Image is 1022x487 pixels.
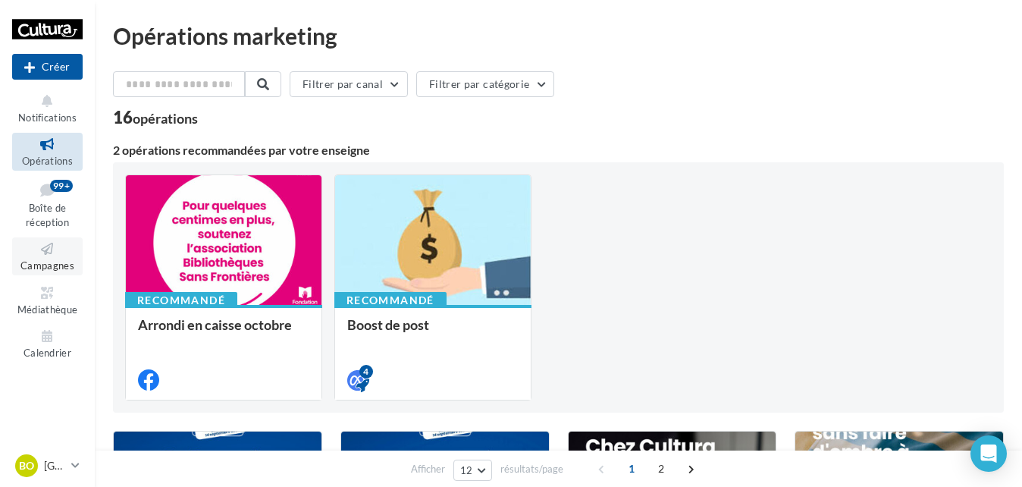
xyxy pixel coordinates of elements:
button: Filtrer par canal [290,71,408,97]
div: Opérations marketing [113,24,1004,47]
button: 12 [453,460,492,481]
span: Médiathèque [17,303,78,316]
span: Notifications [18,112,77,124]
span: Opérations [22,155,73,167]
div: Arrondi en caisse octobre [138,317,309,347]
span: Bo [19,458,34,473]
a: Campagnes [12,237,83,275]
button: Filtrer par catégorie [416,71,554,97]
a: Bo [GEOGRAPHIC_DATA] [12,451,83,480]
span: Afficher [411,462,445,476]
div: 2 opérations recommandées par votre enseigne [113,144,1004,156]
a: Opérations [12,133,83,170]
div: Open Intercom Messenger [970,435,1007,472]
span: 2 [649,457,673,481]
a: Médiathèque [12,281,83,319]
p: [GEOGRAPHIC_DATA] [44,458,65,473]
div: 4 [359,365,373,379]
a: Calendrier [12,325,83,362]
span: Campagnes [20,259,74,272]
span: résultats/page [500,462,563,476]
div: Nouvelle campagne [12,54,83,80]
button: Créer [12,54,83,80]
div: 99+ [50,180,73,192]
a: Boîte de réception99+ [12,177,83,232]
span: 12 [460,464,473,476]
div: opérations [133,112,198,125]
div: Recommandé [125,292,237,309]
span: Boîte de réception [26,202,69,228]
span: Calendrier [24,347,71,359]
button: Notifications [12,90,83,127]
div: 16 [113,109,198,126]
div: Boost de post [347,317,519,347]
span: 1 [619,457,644,481]
div: Recommandé [334,292,447,309]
